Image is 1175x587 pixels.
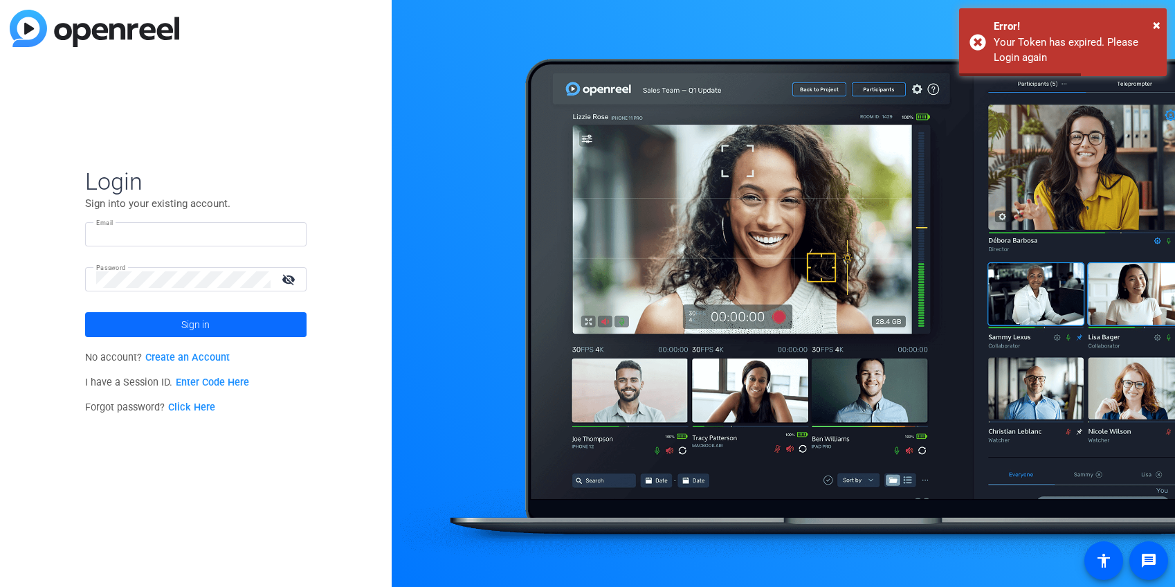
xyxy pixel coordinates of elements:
[181,307,210,342] span: Sign in
[994,35,1156,66] div: Your Token has expired. Please Login again
[85,167,307,196] span: Login
[994,19,1156,35] div: Error!
[85,312,307,337] button: Sign in
[85,377,249,388] span: I have a Session ID.
[1153,17,1160,33] span: ×
[96,264,126,271] mat-label: Password
[85,401,215,413] span: Forgot password?
[168,401,215,413] a: Click Here
[176,377,249,388] a: Enter Code Here
[145,352,230,363] a: Create an Account
[1153,15,1160,35] button: Close
[85,352,230,363] span: No account?
[273,269,307,289] mat-icon: visibility_off
[1095,552,1112,569] mat-icon: accessibility
[96,226,295,243] input: Enter Email Address
[1140,552,1157,569] mat-icon: message
[85,196,307,211] p: Sign into your existing account.
[10,10,179,47] img: blue-gradient.svg
[96,219,113,226] mat-label: Email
